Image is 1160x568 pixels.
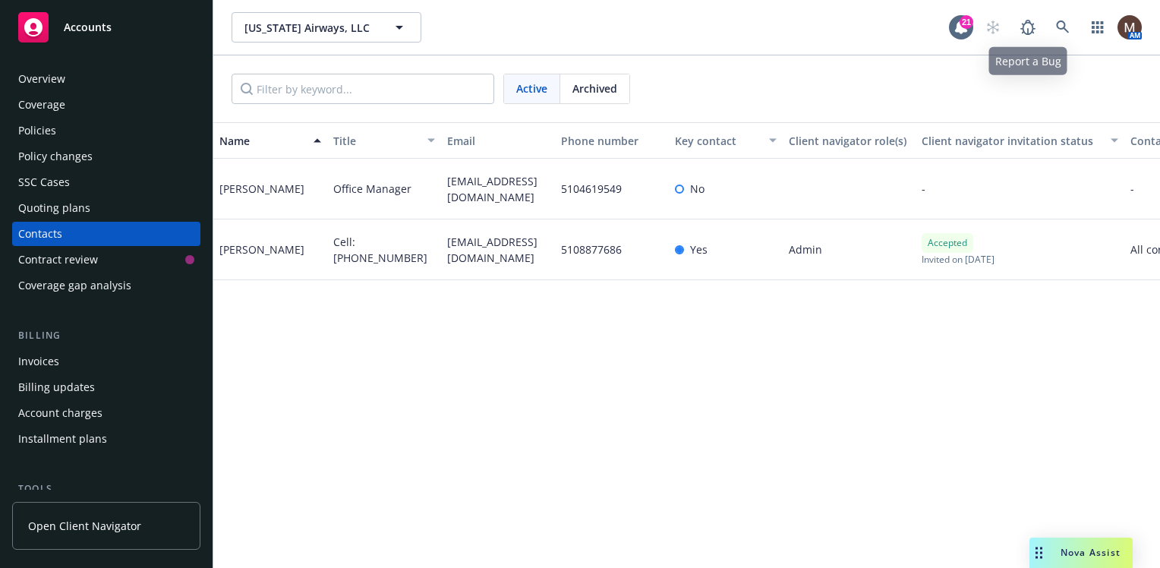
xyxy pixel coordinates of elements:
div: Coverage [18,93,65,117]
div: Policy changes [18,144,93,169]
a: SSC Cases [12,170,200,194]
span: [US_STATE] Airways, LLC [244,20,376,36]
a: Report a Bug [1013,12,1043,43]
a: Contract review [12,248,200,272]
button: Email [441,122,555,159]
a: Account charges [12,401,200,425]
span: Accounts [64,21,112,33]
div: Quoting plans [18,196,90,220]
span: - [1130,181,1134,197]
a: Switch app [1083,12,1113,43]
span: Admin [789,241,822,257]
div: Billing updates [18,375,95,399]
a: Policy changes [12,144,200,169]
div: Drag to move [1029,538,1048,568]
button: Client navigator invitation status [916,122,1124,159]
div: Client navigator invitation status [922,133,1102,149]
input: Filter by keyword... [232,74,494,104]
a: Coverage [12,93,200,117]
a: Invoices [12,349,200,374]
span: [EMAIL_ADDRESS][DOMAIN_NAME] [447,173,549,205]
div: Invoices [18,349,59,374]
div: Account charges [18,401,102,425]
div: Phone number [561,133,663,149]
div: Coverage gap analysis [18,273,131,298]
a: Search [1048,12,1078,43]
div: [PERSON_NAME] [219,241,304,257]
div: Tools [12,481,200,497]
button: [US_STATE] Airways, LLC [232,12,421,43]
div: [PERSON_NAME] [219,181,304,197]
div: Policies [18,118,56,143]
div: Contract review [18,248,98,272]
span: Office Manager [333,181,411,197]
span: No [690,181,705,197]
button: Key contact [669,122,783,159]
span: Accepted [928,236,967,250]
a: Policies [12,118,200,143]
a: Quoting plans [12,196,200,220]
div: Name [219,133,304,149]
span: 5108877686 [561,241,622,257]
div: Installment plans [18,427,107,451]
div: Email [447,133,549,149]
a: Start snowing [978,12,1008,43]
a: Accounts [12,6,200,49]
button: Name [213,122,327,159]
img: photo [1117,15,1142,39]
div: Billing [12,328,200,343]
button: Nova Assist [1029,538,1133,568]
button: Phone number [555,122,669,159]
div: SSC Cases [18,170,70,194]
div: Key contact [675,133,760,149]
span: Open Client Navigator [28,518,141,534]
span: Archived [572,80,617,96]
a: Coverage gap analysis [12,273,200,298]
div: Contacts [18,222,62,246]
div: Client navigator role(s) [789,133,909,149]
button: Client navigator role(s) [783,122,916,159]
a: Installment plans [12,427,200,451]
span: Active [516,80,547,96]
a: Contacts [12,222,200,246]
span: Nova Assist [1061,546,1121,559]
a: Billing updates [12,375,200,399]
div: Overview [18,67,65,91]
span: Cell: [PHONE_NUMBER] [333,234,435,266]
span: Invited on [DATE] [922,253,995,266]
span: 5104619549 [561,181,622,197]
div: 21 [960,15,973,29]
span: [EMAIL_ADDRESS][DOMAIN_NAME] [447,234,549,266]
button: Title [327,122,441,159]
a: Overview [12,67,200,91]
div: Title [333,133,418,149]
span: Yes [690,241,708,257]
span: - [922,181,925,197]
